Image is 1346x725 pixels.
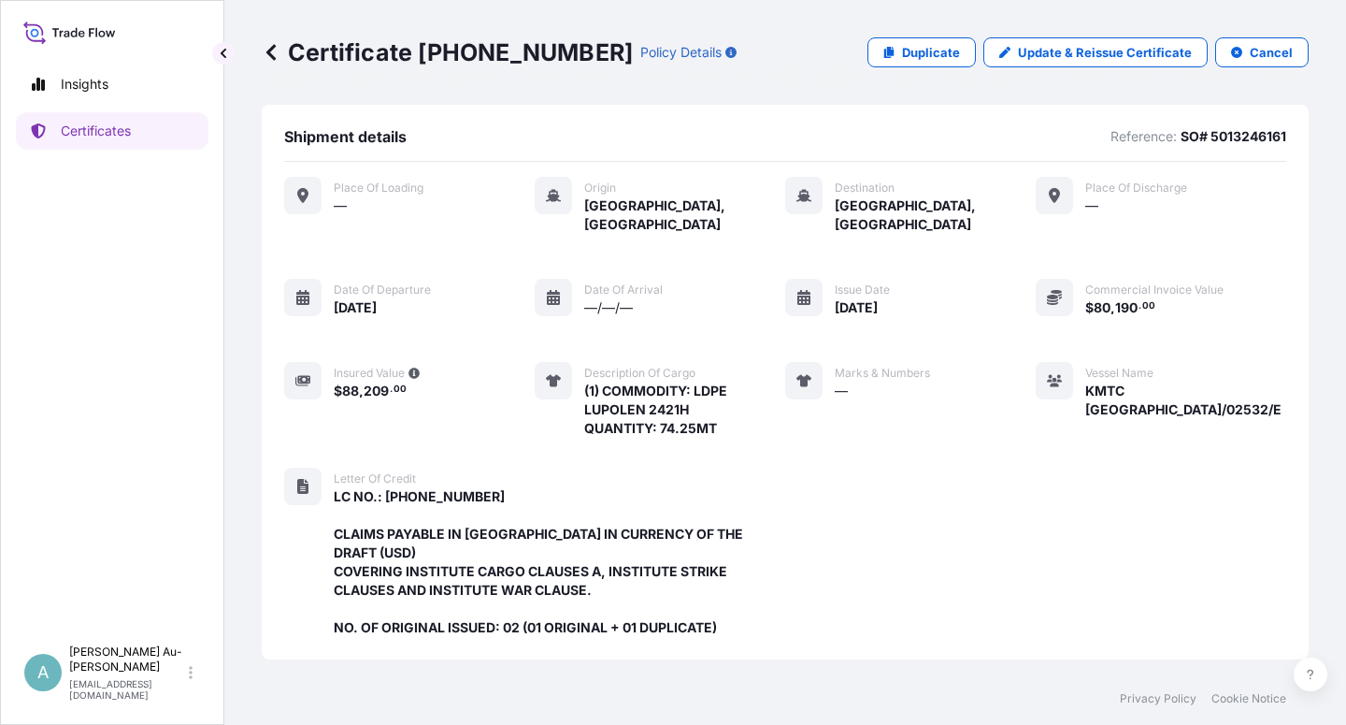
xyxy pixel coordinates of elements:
span: Letter of Credit [334,471,416,486]
span: (1) COMMODITY: LDPE LUPOLEN 2421H QUANTITY: 74.25MT [584,382,785,438]
span: , [1110,301,1115,314]
p: Reference: [1110,127,1177,146]
span: . [390,386,393,393]
a: Privacy Policy [1120,691,1196,706]
span: Origin [584,181,616,196]
p: Policy Details [640,43,722,62]
span: Issue Date [835,283,890,297]
a: Cookie Notice [1211,691,1286,706]
span: Commercial Invoice Value [1085,283,1224,297]
button: Cancel [1215,37,1309,67]
p: Certificates [61,122,131,140]
span: [GEOGRAPHIC_DATA], [GEOGRAPHIC_DATA] [584,196,785,234]
span: Shipment details [284,127,407,146]
span: Place of Loading [334,181,423,196]
span: LC NO.: [PHONE_NUMBER] CLAIMS PAYABLE IN [GEOGRAPHIC_DATA] IN CURRENCY OF THE DRAFT (USD) COVERIN... [334,487,785,637]
span: , [359,384,364,398]
span: — [835,382,848,400]
span: A [37,663,49,682]
span: — [1085,196,1098,215]
span: 00 [1142,303,1155,310]
span: —/—/— [584,298,633,317]
span: $ [334,384,342,398]
p: [PERSON_NAME] Au-[PERSON_NAME] [69,645,185,674]
span: KMTC [GEOGRAPHIC_DATA]/02532/E [1085,382,1286,419]
span: [DATE] [835,298,878,317]
span: Description of cargo [584,366,695,381]
span: Date of departure [334,283,431,297]
span: Date of arrival [584,283,663,297]
span: — [334,196,347,215]
span: Marks & Numbers [835,366,930,381]
span: Vessel Name [1085,366,1153,381]
a: Duplicate [867,37,976,67]
span: Destination [835,181,895,196]
a: Insights [16,65,208,103]
p: Cancel [1250,43,1293,62]
p: Update & Reissue Certificate [1018,43,1192,62]
span: Place of discharge [1085,181,1187,196]
a: Certificates [16,112,208,150]
span: $ [1085,301,1094,314]
p: [EMAIL_ADDRESS][DOMAIN_NAME] [69,678,185,701]
span: [DATE] [334,298,377,317]
span: Insured Value [334,366,405,381]
span: 80 [1094,301,1110,314]
p: Duplicate [902,43,960,62]
span: [GEOGRAPHIC_DATA], [GEOGRAPHIC_DATA] [835,196,1036,234]
p: Insights [61,75,108,94]
span: 88 [342,384,359,398]
span: 209 [364,384,389,398]
p: Certificate [PHONE_NUMBER] [262,37,633,67]
span: 190 [1115,301,1138,314]
span: . [1138,303,1141,310]
p: SO# 5013246161 [1181,127,1286,146]
span: 00 [394,386,407,393]
a: Update & Reissue Certificate [983,37,1208,67]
